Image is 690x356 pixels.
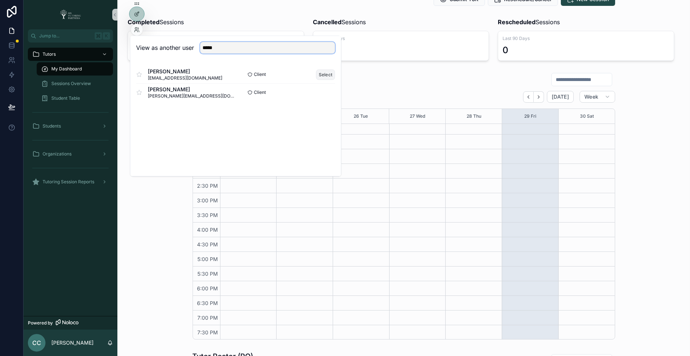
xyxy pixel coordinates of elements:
strong: Completed [128,18,160,26]
span: Last 90 Days [318,36,485,41]
div: scrollable content [23,43,117,198]
span: Student Table [51,95,80,101]
a: Sessions Overview [37,77,113,90]
a: Students [28,120,113,133]
p: [PERSON_NAME] [51,339,94,346]
span: 5:00 PM [196,256,220,262]
strong: Rescheduled [498,18,536,26]
span: 3:30 PM [196,212,220,218]
span: Sessions Overview [51,81,91,87]
span: Client [254,71,266,77]
a: Organizations [28,147,113,161]
strong: Cancelled [313,18,342,26]
span: Students [43,123,61,129]
span: [EMAIL_ADDRESS][DOMAIN_NAME] [148,75,222,81]
span: K [103,33,109,39]
span: Week [584,93,598,100]
button: [DATE] [547,91,574,103]
span: 3:00 PM [196,197,220,203]
span: [PERSON_NAME][EMAIL_ADDRESS][DOMAIN_NAME] [148,93,236,99]
button: Back [523,91,534,103]
span: Sessions [128,18,184,26]
button: 30 Sat [580,109,594,124]
span: Powered by [28,320,53,326]
span: Last 90 Days [503,36,669,41]
a: Tutoring Session Reports [28,175,113,188]
span: [PERSON_NAME] [148,68,222,75]
span: 2:30 PM [196,183,220,189]
span: [PERSON_NAME] [148,86,236,93]
a: Powered by [23,316,117,330]
span: Sessions [498,18,560,26]
button: 28 Thu [467,109,481,124]
span: Tutoring Session Reports [43,179,94,185]
button: 27 Wed [410,109,425,124]
a: Student Table [37,92,113,105]
span: 4:30 PM [196,241,220,247]
span: 6:30 PM [196,300,220,306]
button: Select [316,69,335,80]
button: 29 Fri [524,109,536,124]
span: Tutors [43,51,56,57]
span: Jump to... [39,33,92,39]
span: Client [254,89,266,95]
a: My Dashboard [37,62,113,76]
span: 6:00 PM [196,285,220,291]
button: Week [580,91,615,103]
h2: View as another user [136,43,194,52]
button: 26 Tue [354,109,368,124]
span: 5:30 PM [196,271,220,277]
span: 4:00 PM [196,227,220,233]
button: Jump to...K [28,29,113,43]
span: CC [32,338,41,347]
a: Tutors [28,48,113,61]
img: App logo [58,9,83,21]
span: 7:30 PM [196,329,220,335]
span: Organizations [43,151,72,157]
span: Sessions [313,18,366,26]
button: Next [534,91,544,103]
span: [DATE] [552,93,569,100]
span: My Dashboard [51,66,82,72]
div: 0 [503,44,508,56]
span: 7:00 PM [196,315,220,321]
